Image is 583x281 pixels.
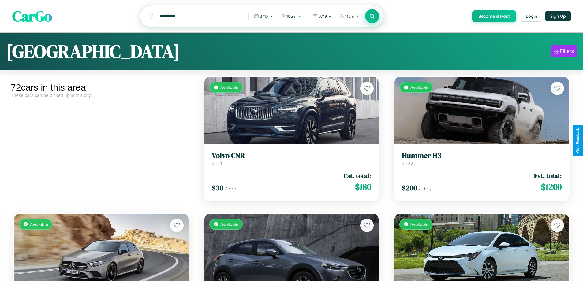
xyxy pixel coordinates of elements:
span: / day [225,186,237,192]
div: These cars can be picked up in this city. [11,93,192,98]
div: Give Feedback [576,128,580,153]
span: Available [30,222,48,227]
button: 3/19 [310,11,335,21]
a: Volvo CNR2014 [212,151,372,166]
span: 3 / 19 [319,14,327,19]
h3: Hummer H3 [402,151,562,160]
button: 11pm [336,11,362,21]
h1: [GEOGRAPHIC_DATA] [6,39,180,64]
span: Available [410,222,428,227]
span: Est. total: [534,171,562,180]
span: 3 / 13 [260,14,268,19]
div: Filters [560,48,574,54]
span: $ 180 [355,181,371,193]
button: Become a Host [472,10,516,22]
span: CarGo [12,6,52,26]
span: Available [220,85,238,90]
button: Sign Up [545,11,571,21]
span: $ 30 [212,183,223,193]
button: 10am [277,11,305,21]
span: 11pm [345,14,354,19]
span: Available [220,222,238,227]
button: Login [521,11,542,22]
span: Available [410,85,428,90]
button: Filters [551,45,577,57]
a: Hummer H32022 [402,151,562,166]
span: 10am [286,14,297,19]
span: Est. total: [344,171,371,180]
h3: Volvo CNR [212,151,372,160]
span: 2014 [212,160,222,166]
span: $ 200 [402,183,417,193]
div: 72 cars in this area [11,82,192,93]
span: / day [418,186,431,192]
span: 2022 [402,160,413,166]
button: 3/13 [251,11,276,21]
span: $ 1200 [541,181,562,193]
